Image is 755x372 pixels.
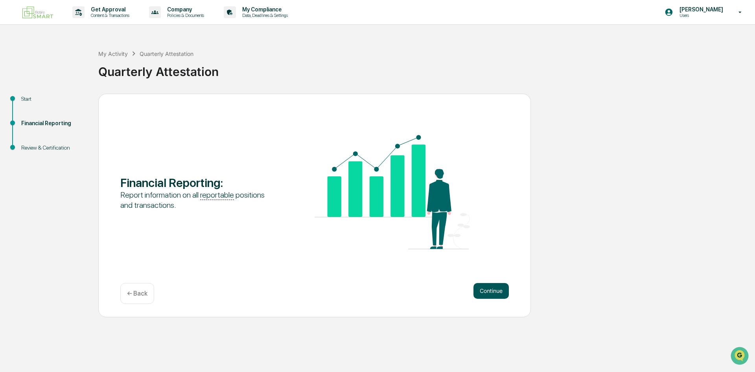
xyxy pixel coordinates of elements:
div: Financial Reporting : [120,176,276,190]
div: Quarterly Attestation [140,50,193,57]
p: Data, Deadlines & Settings [236,13,292,18]
p: Content & Transactions [85,13,133,18]
img: Financial Reporting [315,135,470,249]
div: Start new chat [27,60,129,68]
p: Users [673,13,727,18]
p: [PERSON_NAME] [673,6,727,13]
span: Attestations [65,99,98,107]
div: Report information on all positions and transactions. [120,190,276,210]
a: 🔎Data Lookup [5,111,53,125]
a: Powered byPylon [55,133,95,139]
p: My Compliance [236,6,292,13]
div: Quarterly Attestation [98,58,751,79]
span: Pylon [78,133,95,139]
img: logo [19,3,57,22]
div: Financial Reporting [21,119,86,128]
p: Company [161,6,208,13]
a: 🖐️Preclearance [5,96,54,110]
div: Start [21,95,86,103]
button: Continue [473,283,509,299]
p: ← Back [127,290,147,297]
button: Start new chat [134,63,143,72]
p: Policies & Documents [161,13,208,18]
div: 🖐️ [8,100,14,106]
span: Data Lookup [16,114,50,122]
span: Preclearance [16,99,51,107]
p: Get Approval [85,6,133,13]
div: 🔎 [8,115,14,121]
div: 🗄️ [57,100,63,106]
a: 🗄️Attestations [54,96,101,110]
img: 1746055101610-c473b297-6a78-478c-a979-82029cc54cd1 [8,60,22,74]
p: How can we help? [8,17,143,29]
div: We're available if you need us! [27,68,99,74]
u: reportable [200,190,234,200]
div: Review & Certification [21,144,86,152]
div: My Activity [98,50,128,57]
iframe: Open customer support [730,346,751,367]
